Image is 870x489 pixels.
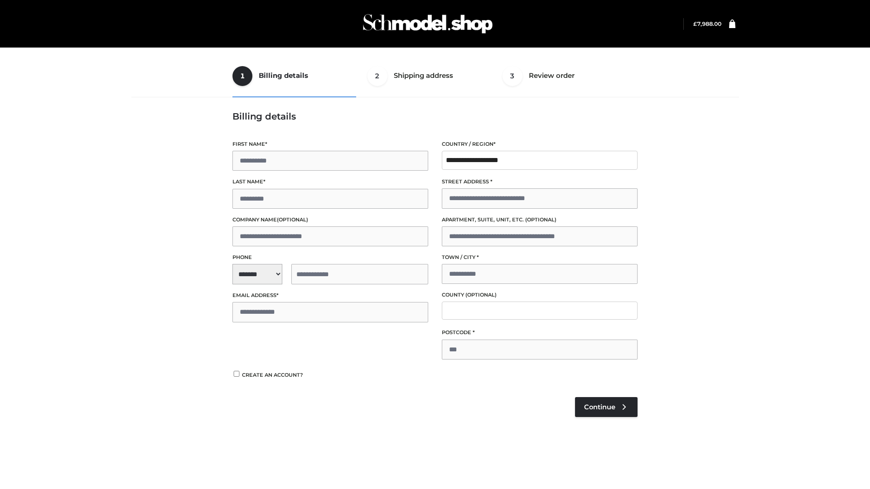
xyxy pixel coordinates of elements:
[442,291,638,299] label: County
[232,111,638,122] h3: Billing details
[693,20,721,27] bdi: 7,988.00
[232,291,428,300] label: Email address
[693,20,721,27] a: £7,988.00
[232,371,241,377] input: Create an account?
[442,216,638,224] label: Apartment, suite, unit, etc.
[465,292,497,298] span: (optional)
[584,403,615,411] span: Continue
[242,372,303,378] span: Create an account?
[575,397,638,417] a: Continue
[442,140,638,149] label: Country / Region
[232,177,428,186] label: Last name
[360,6,496,42] img: Schmodel Admin 964
[442,328,638,337] label: Postcode
[442,253,638,262] label: Town / City
[232,140,428,149] label: First name
[277,216,308,223] span: (optional)
[232,253,428,262] label: Phone
[232,216,428,224] label: Company name
[693,20,697,27] span: £
[442,177,638,186] label: Street address
[525,216,556,223] span: (optional)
